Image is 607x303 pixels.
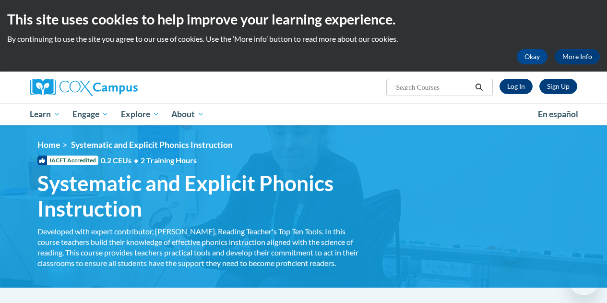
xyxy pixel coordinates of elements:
a: More Info [555,49,600,64]
span: IACET Accredited [37,156,98,165]
a: En español [532,104,584,124]
a: About [165,103,210,125]
span: Engage [72,109,108,120]
span: • [134,156,138,165]
p: By continuing to use the site you agree to our use of cookies. Use the ‘More info’ button to read... [7,34,600,44]
span: 0.2 CEUs [101,155,197,166]
button: Okay [517,49,547,64]
span: 2 Training Hours [141,156,197,165]
h2: This site uses cookies to help improve your learning experience. [7,10,600,29]
iframe: Close message [501,242,521,261]
span: En español [538,109,578,119]
div: Main menu [23,103,584,125]
a: Learn [24,103,67,125]
span: Learn [30,109,60,120]
a: Home [37,140,60,150]
button: Search [472,82,486,93]
a: Explore [115,103,166,125]
a: Cox Campus [30,79,203,96]
img: Cox Campus [30,79,138,96]
span: Systematic and Explicit Phonics Instruction [71,140,233,150]
span: Explore [121,109,159,120]
span: Systematic and Explicit Phonics Instruction [37,170,369,221]
a: Log In [500,79,533,94]
span: About [171,109,204,120]
div: Developed with expert contributor, [PERSON_NAME], Reading Teacher's Top Ten Tools. In this course... [37,226,369,268]
input: Search Courses [395,82,472,93]
iframe: Button to launch messaging window [569,265,599,295]
a: Register [539,79,577,94]
a: Engage [66,103,115,125]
